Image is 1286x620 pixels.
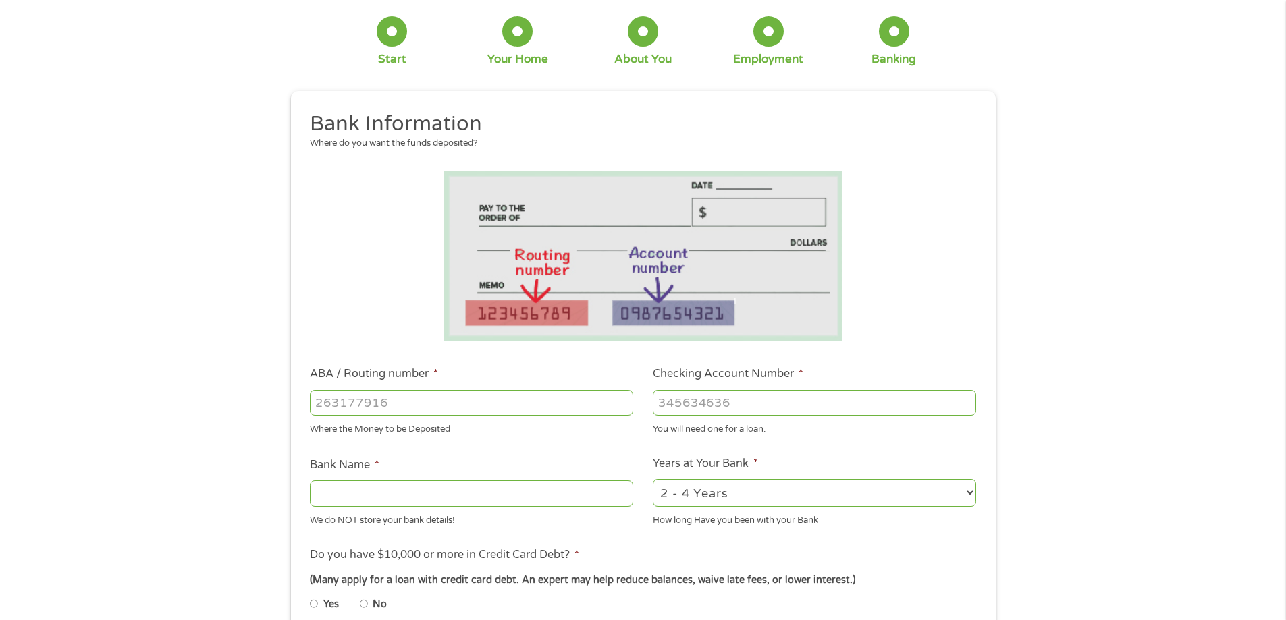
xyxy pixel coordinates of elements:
div: Your Home [487,52,548,67]
label: ABA / Routing number [310,367,438,381]
img: Routing number location [444,171,843,341]
label: Bank Name [310,458,379,472]
div: (Many apply for a loan with credit card debt. An expert may help reduce balances, waive late fees... [310,573,975,588]
h2: Bank Information [310,111,966,138]
label: Do you have $10,000 or more in Credit Card Debt? [310,548,579,562]
div: Banking [872,52,916,67]
div: Start [378,52,406,67]
label: Yes [323,597,339,612]
label: No [373,597,387,612]
label: Years at Your Bank [653,457,758,471]
div: Where do you want the funds deposited? [310,137,966,150]
input: 345634636 [653,390,976,416]
div: About You [614,52,672,67]
div: Where the Money to be Deposited [310,418,633,436]
div: How long Have you been with your Bank [653,509,976,527]
div: We do NOT store your bank details! [310,509,633,527]
label: Checking Account Number [653,367,803,381]
div: Employment [733,52,803,67]
input: 263177916 [310,390,633,416]
div: You will need one for a loan. [653,418,976,436]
